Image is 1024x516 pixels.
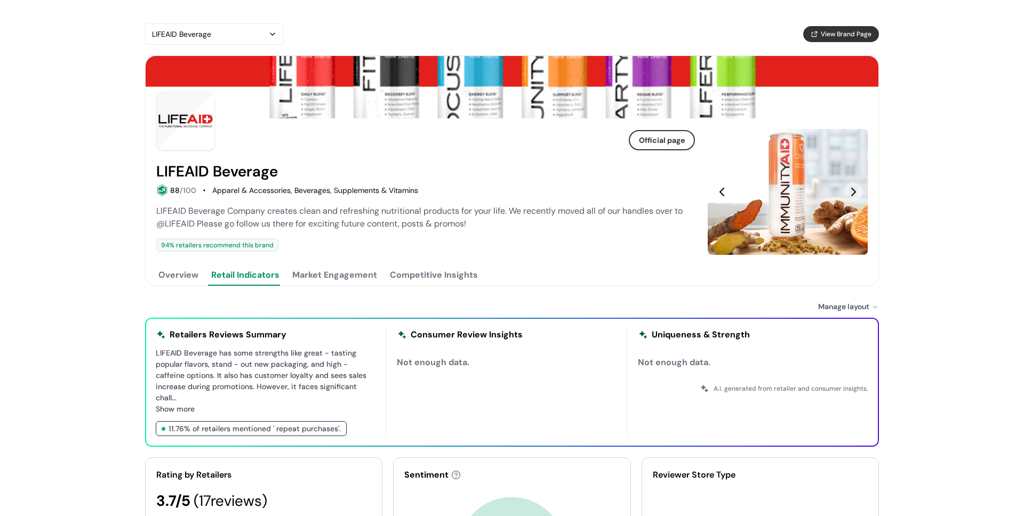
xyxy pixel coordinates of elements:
[156,491,194,511] span: 3.7 /5
[156,382,357,402] span: increase during promotions. However, it faces significant chall
[156,264,201,286] button: Overview
[156,370,366,380] span: caffeine options. It also has customer loyalty and sees sales
[212,185,418,196] div: Apparel & Accessories, Beverages, Supplements & Vitamins
[156,163,278,180] h2: LIFEAID Beverage
[156,239,278,252] div: 94 % retailers recommend this brand
[652,328,750,341] div: Uniqueness & Strength
[156,469,371,481] div: Rating by Retailers
[653,469,868,481] div: Reviewer Store Type
[818,301,879,312] div: Manage layout
[708,129,868,255] div: Carousel
[708,129,868,255] img: Slide 0
[156,404,375,415] div: Show more
[146,56,878,118] img: Brand cover image
[821,29,871,39] span: View Brand Page
[156,348,356,358] span: LIFEAID Beverage has some strengths like great - tasting
[397,348,616,377] div: Not enough data.
[404,469,461,481] div: Sentiment
[844,183,862,201] button: Next Slide
[156,359,348,369] span: popular flavors, stand - out new packaging, and high -
[629,130,695,150] button: Official page
[713,183,731,201] button: Previous Slide
[170,328,286,341] div: Retailers Reviews Summary
[169,423,341,434] div: 11.76 % of retailers mentioned ' repeat purchases'.
[388,264,480,286] button: Competitive Insights
[156,205,683,229] span: LIFEAID Beverage Company creates clean and refreshing nutritional products for your life. We rece...
[708,129,868,255] div: Slide 1
[411,328,523,341] div: Consumer Review Insights
[170,186,180,195] span: 88
[209,264,282,286] button: Retail Indicators
[638,384,868,393] div: A.I. generated from retailer and consumer insights.
[803,26,879,42] button: View Brand Page
[156,393,375,415] span: ...
[180,186,196,195] span: /100
[638,348,868,377] div: Not enough data.
[152,28,266,41] div: LIFEAID Beverage
[156,92,215,150] img: Brand Photo
[194,491,267,511] span: ( 17 reviews)
[290,264,379,286] button: Market Engagement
